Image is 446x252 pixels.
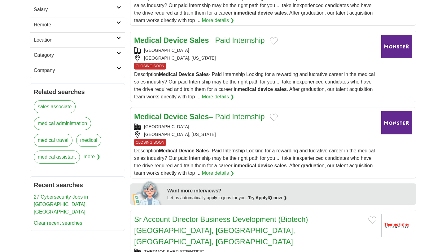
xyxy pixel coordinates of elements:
strong: sales [274,163,287,168]
strong: Sales [196,148,209,153]
h2: Category [34,52,116,59]
div: Let us automatically apply to jobs for you. [167,195,413,201]
a: More details ❯ [202,169,234,177]
h2: Recent searches [34,180,121,190]
div: [GEOGRAPHIC_DATA], [US_STATE] [134,55,376,61]
img: apply-iq-scientist.png [133,180,163,205]
img: Company logo [381,111,412,134]
a: Company [30,63,125,78]
strong: Sales [190,36,209,44]
div: [GEOGRAPHIC_DATA] [134,124,376,130]
a: medical administration [34,117,91,130]
strong: medical [238,87,256,92]
a: 27 Cybersecurity Jobs in [GEOGRAPHIC_DATA], [GEOGRAPHIC_DATA] [34,194,88,214]
a: Medical Device Sales– Paid Internship [134,112,265,121]
h2: Remote [34,21,116,29]
img: Thermo Fisher Scientific logo [381,214,412,237]
img: Company logo [381,35,412,58]
span: CLOSING SOON [134,63,166,70]
strong: Device [178,72,195,77]
a: Location [30,32,125,47]
a: Try ApplyIQ now ❯ [248,195,287,200]
a: medical [76,134,101,147]
h2: Company [34,67,116,74]
a: Medical Device Sales– Paid Internship [134,36,265,44]
a: More details ❯ [202,93,234,101]
strong: device [257,10,273,16]
button: Add to favorite jobs [368,216,376,224]
strong: Sales [190,112,209,121]
strong: Medical [134,36,161,44]
button: Add to favorite jobs [270,37,278,45]
h2: Location [34,36,116,44]
strong: Medical [134,112,161,121]
div: [GEOGRAPHIC_DATA], [US_STATE] [134,131,376,138]
div: Want more interviews? [167,187,413,195]
span: more ❯ [84,151,100,167]
strong: sales [274,10,287,16]
strong: Device [178,148,195,153]
span: Description - Paid Internship Looking for a rewarding and lucrative career in the medical sales i... [134,72,375,99]
strong: medical [238,163,256,168]
a: Sr Account Director Business Development (Biotech) -[GEOGRAPHIC_DATA], [GEOGRAPHIC_DATA], [GEOGRA... [134,215,313,246]
strong: device [257,87,273,92]
a: medical travel [34,134,72,147]
a: Category [30,47,125,63]
strong: Device [164,112,187,121]
strong: Sales [196,72,209,77]
span: Description - Paid Internship Looking for a rewarding and lucrative career in the medical sales i... [134,148,375,176]
span: CLOSING SOON [134,139,166,146]
strong: sales [274,87,287,92]
strong: medical [238,10,256,16]
strong: Medical [159,72,177,77]
h2: Related searches [34,87,121,97]
button: Add to favorite jobs [270,114,278,121]
a: sales associate [34,100,76,113]
a: More details ❯ [202,17,234,24]
a: Remote [30,17,125,32]
strong: Medical [159,148,177,153]
a: Clear recent searches [34,220,82,226]
a: medical assistant [34,151,80,164]
div: [GEOGRAPHIC_DATA] [134,47,376,54]
strong: device [257,163,273,168]
strong: Device [164,36,187,44]
h2: Salary [34,6,116,13]
a: Salary [30,2,125,17]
